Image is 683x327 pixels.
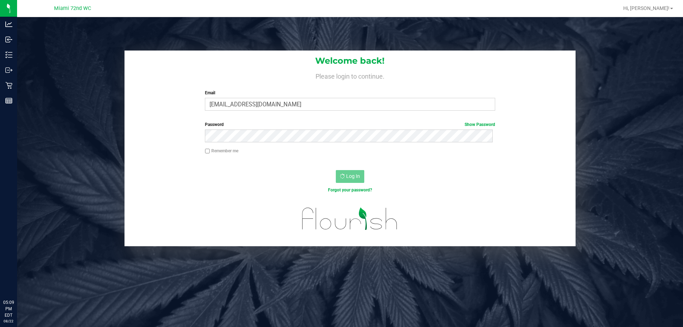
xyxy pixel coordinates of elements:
[328,188,372,192] a: Forgot your password?
[5,97,12,104] inline-svg: Reports
[125,71,576,80] h4: Please login to continue.
[205,149,210,154] input: Remember me
[205,148,238,154] label: Remember me
[54,5,91,11] span: Miami 72nd WC
[623,5,669,11] span: Hi, [PERSON_NAME]!
[5,82,12,89] inline-svg: Retail
[205,90,495,96] label: Email
[125,56,576,65] h1: Welcome back!
[3,299,14,318] p: 05:09 PM EDT
[336,170,364,183] button: Log In
[5,51,12,58] inline-svg: Inventory
[5,21,12,28] inline-svg: Analytics
[293,201,406,237] img: flourish_logo.svg
[5,36,12,43] inline-svg: Inbound
[346,173,360,179] span: Log In
[5,67,12,74] inline-svg: Outbound
[3,318,14,324] p: 08/22
[205,122,224,127] span: Password
[465,122,495,127] a: Show Password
